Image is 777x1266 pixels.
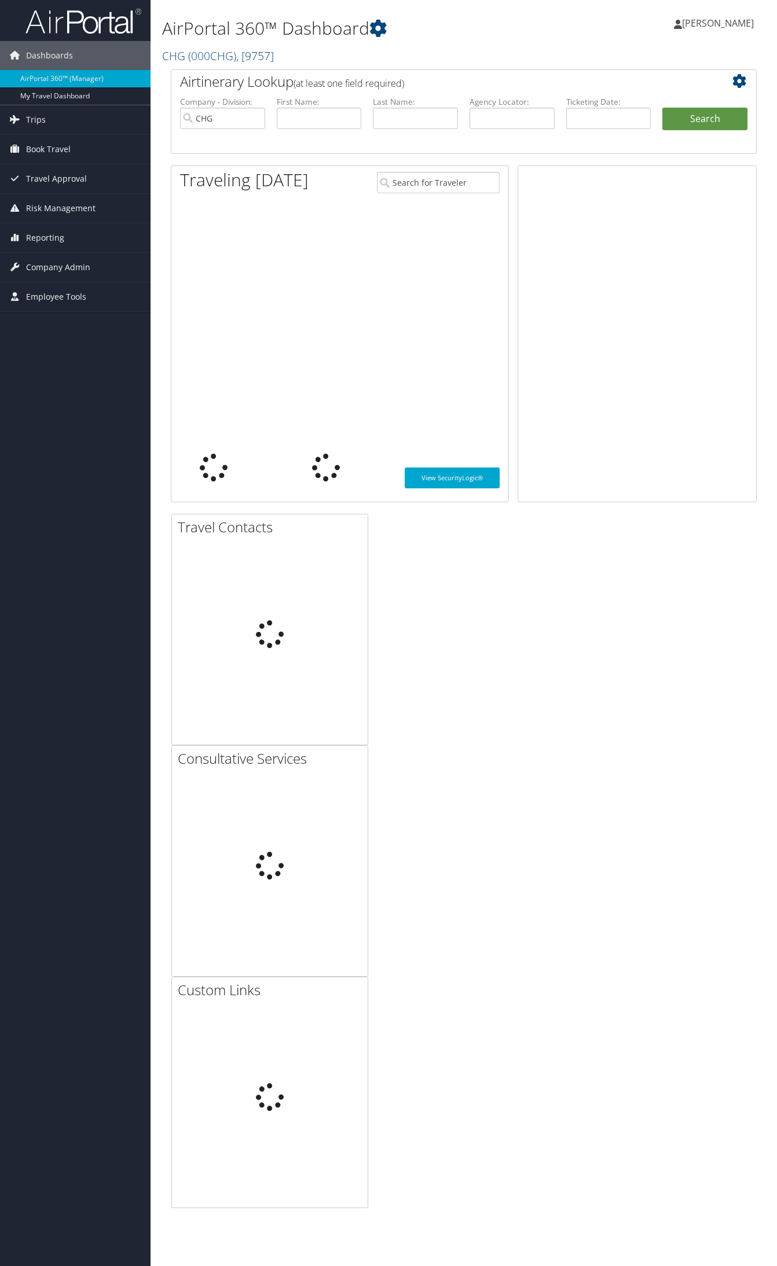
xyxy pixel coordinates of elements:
[26,135,71,164] span: Book Travel
[373,96,458,108] label: Last Name:
[178,517,368,537] h2: Travel Contacts
[236,48,274,64] span: , [ 9757 ]
[470,96,555,108] label: Agency Locator:
[294,77,404,90] span: (at least one field required)
[180,168,309,192] h1: Traveling [DATE]
[674,6,765,41] a: [PERSON_NAME]
[377,172,500,193] input: Search for Traveler
[188,48,236,64] span: ( 000CHG )
[277,96,362,108] label: First Name:
[162,48,274,64] a: CHG
[26,41,73,70] span: Dashboards
[26,194,96,223] span: Risk Management
[180,96,265,108] label: Company - Division:
[405,468,500,488] a: View SecurityLogic®
[26,282,86,311] span: Employee Tools
[26,253,90,282] span: Company Admin
[180,72,699,91] h2: Airtinerary Lookup
[662,108,747,131] button: Search
[566,96,651,108] label: Ticketing Date:
[26,223,64,252] span: Reporting
[26,105,46,134] span: Trips
[682,17,754,30] span: [PERSON_NAME]
[26,164,87,193] span: Travel Approval
[162,16,565,41] h1: AirPortal 360™ Dashboard
[25,8,141,35] img: airportal-logo.png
